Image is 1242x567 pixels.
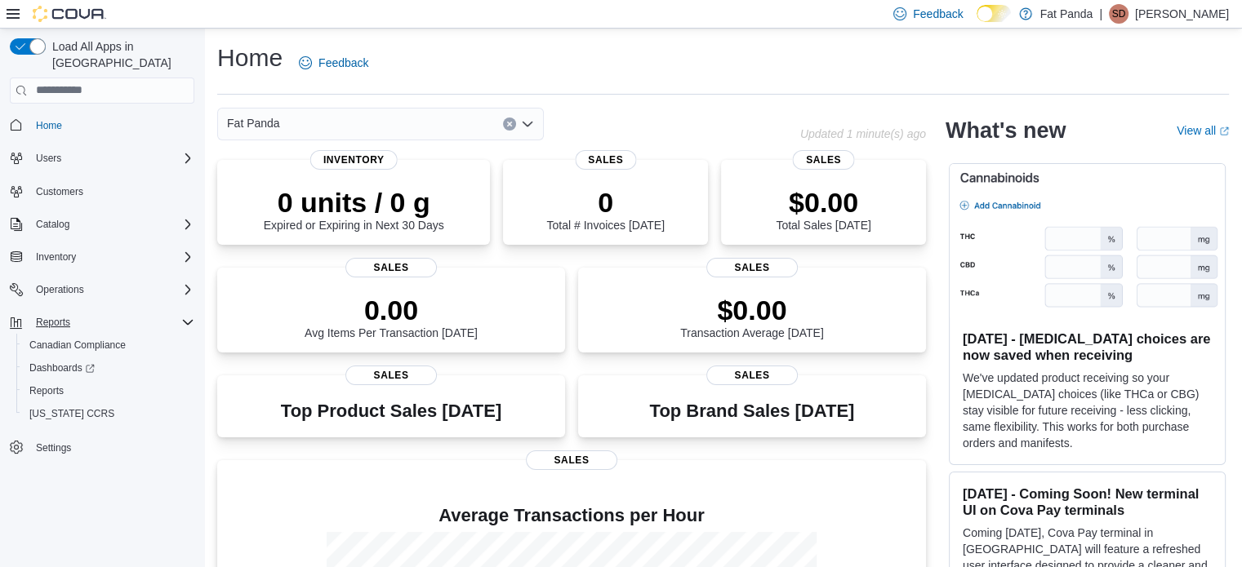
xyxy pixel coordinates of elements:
[345,258,437,277] span: Sales
[29,215,194,234] span: Catalog
[318,55,368,71] span: Feedback
[29,181,194,202] span: Customers
[526,450,617,470] span: Sales
[963,370,1212,451] p: We've updated product receiving so your [MEDICAL_DATA] choices (like THCa or CBG) stay visible fo...
[23,335,132,355] a: Canadian Compliance
[963,330,1212,363] h3: [DATE] - [MEDICAL_DATA] choices are now saved when receiving
[29,148,194,168] span: Users
[3,213,201,236] button: Catalog
[29,115,194,135] span: Home
[16,334,201,357] button: Canadian Compliance
[1040,4,1093,24] p: Fat Panda
[546,186,664,219] p: 0
[1219,126,1229,136] svg: External link
[264,186,444,232] div: Expired or Expiring in Next 30 Days
[1112,4,1126,24] span: SD
[29,339,126,352] span: Canadian Compliance
[305,294,478,326] p: 0.00
[1135,4,1229,24] p: [PERSON_NAME]
[29,247,82,267] button: Inventory
[793,150,854,170] span: Sales
[16,402,201,425] button: [US_STATE] CCRS
[23,404,121,423] a: [US_STATE] CCRS
[650,401,855,421] h3: Top Brand Sales [DATE]
[575,150,636,170] span: Sales
[36,316,70,329] span: Reports
[3,311,201,334] button: Reports
[800,127,926,140] p: Updated 1 minute(s) ago
[23,335,194,355] span: Canadian Compliance
[23,381,70,401] a: Reports
[36,152,61,165] span: Users
[36,119,62,132] span: Home
[36,218,69,231] span: Catalog
[23,381,194,401] span: Reports
[29,438,78,458] a: Settings
[977,22,977,23] span: Dark Mode
[29,384,64,397] span: Reports
[3,278,201,301] button: Operations
[46,38,194,71] span: Load All Apps in [GEOGRAPHIC_DATA]
[36,441,71,454] span: Settings
[10,107,194,502] nav: Complex example
[29,361,95,374] span: Dashboards
[3,113,201,137] button: Home
[521,117,534,131] button: Open list of options
[503,117,516,131] button: Clear input
[281,401,501,421] h3: Top Product Sales [DATE]
[706,258,798,277] span: Sales
[29,436,194,457] span: Settings
[264,186,444,219] p: 0 units / 0 g
[23,404,194,423] span: Washington CCRS
[3,246,201,268] button: Inventory
[29,215,76,234] button: Catalog
[913,6,963,22] span: Feedback
[345,365,437,385] span: Sales
[23,358,194,378] span: Dashboards
[706,365,798,385] span: Sales
[3,147,201,170] button: Users
[16,357,201,379] a: Dashboards
[29,280,91,299] button: Operations
[680,294,824,339] div: Transaction Average [DATE]
[292,47,375,79] a: Feedback
[963,485,1212,518] h3: [DATE] - Coming Soon! New terminal UI on Cova Pay terminals
[776,186,870,232] div: Total Sales [DATE]
[3,179,201,203] button: Customers
[1109,4,1128,24] div: Sharon Delossantos
[29,116,69,135] a: Home
[776,186,870,219] p: $0.00
[310,150,398,170] span: Inventory
[36,185,83,198] span: Customers
[946,117,1066,144] h2: What's new
[29,407,114,420] span: [US_STATE] CCRS
[305,294,478,339] div: Avg Items Per Transaction [DATE]
[29,247,194,267] span: Inventory
[16,379,201,402] button: Reports
[29,280,194,299] span: Operations
[29,182,90,202] a: Customers
[36,283,84,296] span: Operations
[33,6,106,22] img: Cova
[36,250,76,264] span: Inventory
[230,506,913,525] h4: Average Transactions per Hour
[546,186,664,232] div: Total # Invoices [DATE]
[227,113,280,133] span: Fat Panda
[29,148,68,168] button: Users
[29,312,194,332] span: Reports
[977,5,1011,22] input: Dark Mode
[29,312,77,332] button: Reports
[1099,4,1102,24] p: |
[23,358,101,378] a: Dashboards
[680,294,824,326] p: $0.00
[217,42,283,74] h1: Home
[3,435,201,458] button: Settings
[1177,124,1229,137] a: View allExternal link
